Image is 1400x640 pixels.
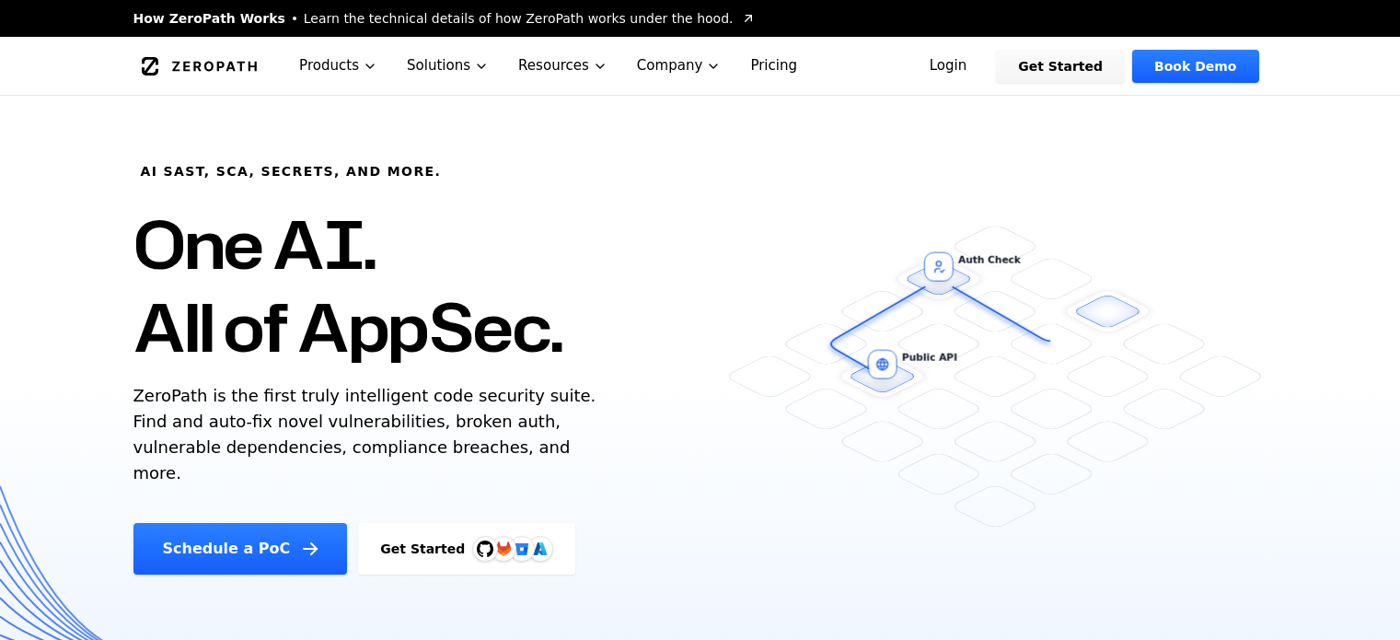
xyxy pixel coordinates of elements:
[392,37,503,95] button: Solutions
[477,541,493,557] img: GitHub
[133,9,756,28] a: How ZeroPath WorksLearn the technical details of how ZeroPath works under the hood.
[304,9,734,28] span: Learn the technical details of how ZeroPath works under the hood.
[284,37,392,95] button: Products
[133,203,563,368] h1: One AI. All of AppSec.
[533,541,548,556] img: Azure
[908,50,989,83] a: Login
[141,162,442,180] h6: AI SAST, SCA, Secrets, and more.
[133,523,348,575] a: Schedule a PoC
[485,530,522,567] img: GitLab
[512,539,532,559] svg: Bitbucket
[358,523,575,575] a: Get StartedGitHubGitLabAzure
[1132,50,1258,83] a: Book Demo
[133,383,605,486] p: ZeroPath is the first truly intelligent code security suite. Find and auto-fix novel vulnerabilit...
[503,37,622,95] button: Resources
[133,9,285,28] span: How ZeroPath Works
[622,37,736,95] button: Company
[111,37,1290,95] nav: Global
[735,37,812,95] a: Pricing
[996,50,1125,83] a: Get Started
